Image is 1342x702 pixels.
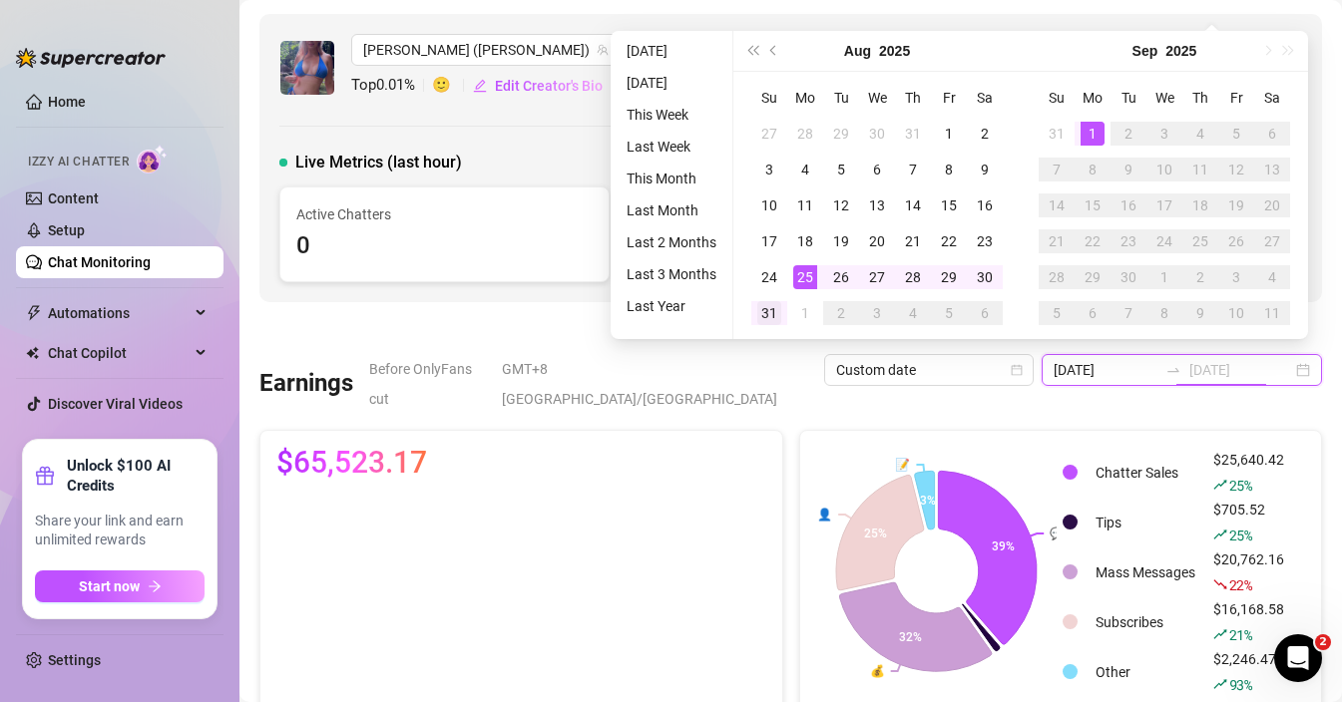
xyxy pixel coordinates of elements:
[1111,187,1146,223] td: 2025-09-16
[1188,158,1212,181] div: 11
[865,158,889,181] div: 6
[865,229,889,253] div: 20
[1088,648,1203,696] td: Other
[763,31,785,71] button: Previous month (PageUp)
[973,158,997,181] div: 9
[1229,675,1252,694] span: 93 %
[823,116,859,152] td: 2025-07-29
[937,265,961,289] div: 29
[35,466,55,486] span: gift
[1218,187,1254,223] td: 2025-09-19
[1182,116,1218,152] td: 2025-09-04
[1182,152,1218,187] td: 2025-09-11
[1229,476,1252,495] span: 25 %
[26,305,42,321] span: thunderbolt
[1218,152,1254,187] td: 2025-09-12
[1152,301,1176,325] div: 8
[1224,265,1248,289] div: 3
[48,94,86,110] a: Home
[751,295,787,331] td: 2025-08-31
[757,229,781,253] div: 17
[829,158,853,181] div: 5
[829,122,853,146] div: 29
[1075,80,1111,116] th: Mo
[1254,152,1290,187] td: 2025-09-13
[1045,301,1069,325] div: 5
[1039,116,1075,152] td: 2025-08-31
[973,301,997,325] div: 6
[472,70,604,102] button: Edit Creator's Bio
[1117,301,1140,325] div: 7
[859,116,895,152] td: 2025-07-30
[1054,359,1156,381] input: Start date
[1081,229,1105,253] div: 22
[1224,301,1248,325] div: 10
[836,355,1022,385] span: Custom date
[619,39,724,63] li: [DATE]
[793,229,817,253] div: 18
[597,44,609,56] span: team
[1146,187,1182,223] td: 2025-09-17
[1111,259,1146,295] td: 2025-09-30
[1146,80,1182,116] th: We
[1165,31,1196,71] button: Choose a year
[1088,548,1203,596] td: Mass Messages
[48,254,151,270] a: Chat Monitoring
[1213,449,1284,497] div: $25,640.42
[931,116,967,152] td: 2025-08-01
[1132,31,1158,71] button: Choose a month
[1229,575,1252,594] span: 22 %
[859,152,895,187] td: 2025-08-06
[1218,259,1254,295] td: 2025-10-03
[823,223,859,259] td: 2025-08-19
[787,80,823,116] th: Mo
[937,122,961,146] div: 1
[793,301,817,325] div: 1
[67,456,205,496] strong: Unlock $100 AI Credits
[787,223,823,259] td: 2025-08-18
[1075,187,1111,223] td: 2025-09-15
[1213,548,1284,596] div: $20,762.16
[28,153,129,172] span: Izzy AI Chatter
[823,295,859,331] td: 2025-09-02
[793,193,817,217] div: 11
[757,158,781,181] div: 3
[787,116,823,152] td: 2025-07-28
[35,570,205,602] button: Start nowarrow-right
[901,122,925,146] div: 31
[787,259,823,295] td: 2025-08-25
[1111,116,1146,152] td: 2025-09-02
[1188,229,1212,253] div: 25
[901,265,925,289] div: 28
[1152,229,1176,253] div: 24
[973,229,997,253] div: 23
[1182,259,1218,295] td: 2025-10-02
[1075,152,1111,187] td: 2025-09-08
[48,190,99,206] a: Content
[931,295,967,331] td: 2025-09-05
[1117,265,1140,289] div: 30
[1081,265,1105,289] div: 29
[1081,193,1105,217] div: 15
[757,122,781,146] div: 27
[619,71,724,95] li: [DATE]
[1039,259,1075,295] td: 2025-09-28
[280,41,334,95] img: Jaylie
[823,152,859,187] td: 2025-08-05
[276,447,427,479] span: $65,523.17
[817,507,832,522] text: 👤
[1075,295,1111,331] td: 2025-10-06
[1213,627,1227,641] span: rise
[1213,598,1284,646] div: $16,168.58
[1260,122,1284,146] div: 6
[1081,158,1105,181] div: 8
[1188,265,1212,289] div: 2
[1254,223,1290,259] td: 2025-09-27
[495,78,603,94] span: Edit Creator's Bio
[967,80,1003,116] th: Sa
[1224,229,1248,253] div: 26
[1050,526,1065,540] text: 💬
[967,259,1003,295] td: 2025-08-30
[1088,449,1203,497] td: Chatter Sales
[967,116,1003,152] td: 2025-08-02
